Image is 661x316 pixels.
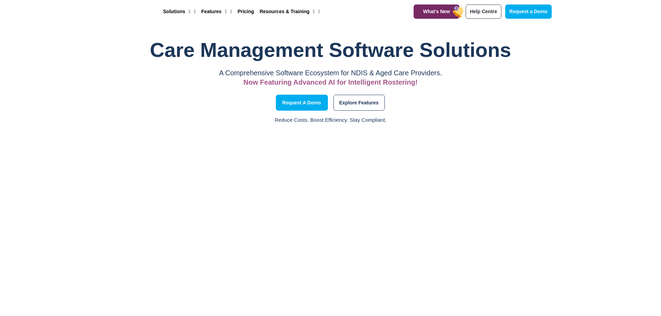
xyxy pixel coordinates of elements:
[110,7,156,17] img: CareMaster Logo
[4,116,657,124] p: Reduce Costs. Boost Efficiency. Stay Compliant.
[244,78,418,86] span: Now Featuring Advanced AI for Intelligent Rostering!
[276,95,328,111] a: Request a Demo
[110,36,552,64] h1: Care Management Software Solutions
[470,9,497,15] span: Help Centre
[466,5,501,19] a: Help Centre
[505,5,552,19] a: Request a Demo
[414,5,459,19] a: What's New
[339,101,379,104] span: Explore Features
[110,71,552,75] p: A Comprehensive Software Ecosystem for NDIS & Aged Care Providers.
[333,95,385,111] a: Explore Features
[282,101,321,104] span: Request a Demo
[509,9,548,15] span: Request a Demo
[423,9,450,15] span: What's New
